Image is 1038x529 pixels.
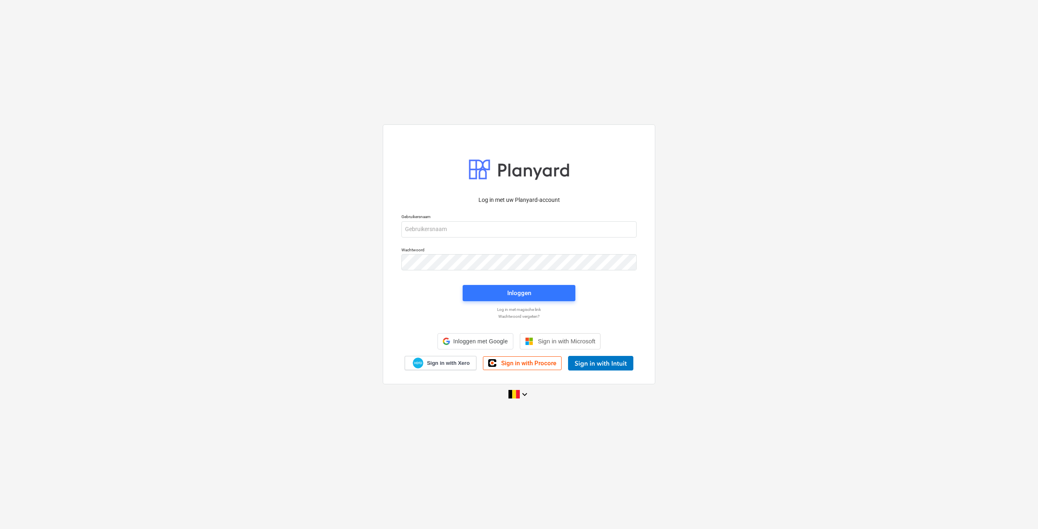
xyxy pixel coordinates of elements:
a: Log in met magische link [397,307,641,312]
a: Wachtwoord vergeten? [397,314,641,319]
p: Wachtwoord [401,247,637,254]
p: Gebruikersnaam [401,214,637,221]
input: Gebruikersnaam [401,221,637,238]
span: Inloggen met Google [453,338,508,345]
span: Sign in with Microsoft [538,338,596,345]
span: Sign in with Procore [501,360,556,367]
a: Sign in with Xero [405,356,477,370]
div: Inloggen met Google [438,333,513,349]
img: Microsoft logo [525,337,533,345]
img: Xero logo [413,358,423,368]
i: keyboard_arrow_down [520,390,530,399]
div: Inloggen [507,288,531,298]
p: Log in met uw Planyard-account [401,196,637,204]
span: Sign in with Xero [427,360,470,367]
button: Inloggen [463,285,575,301]
a: Sign in with Procore [483,356,562,370]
